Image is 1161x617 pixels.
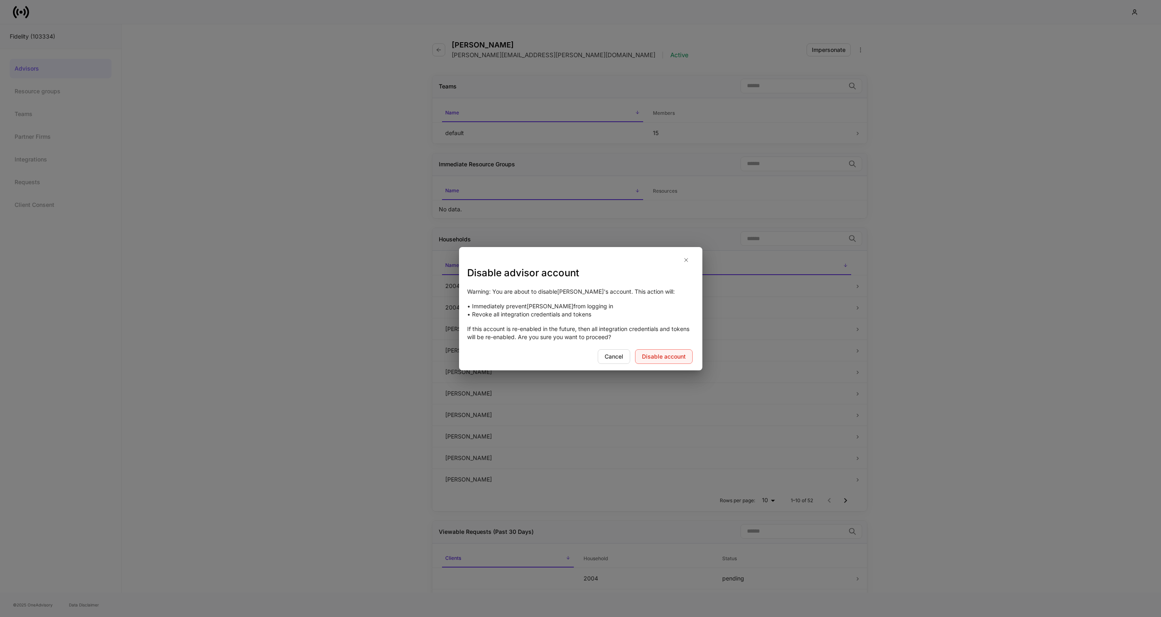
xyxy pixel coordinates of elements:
div: Disable account [642,353,686,361]
div: Cancel [605,353,623,361]
button: Cancel [598,349,630,364]
p: • Immediately prevent [PERSON_NAME] from logging in • Revoke all integration credentials and tokens [467,302,694,318]
button: Disable account [635,349,693,364]
p: Warning: You are about to disable [PERSON_NAME] 's account. This action will: [467,288,694,296]
h3: Disable advisor account [467,267,694,279]
p: If this account is re-enabled in the future, then all integration credentials and tokens will be ... [467,325,694,341]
